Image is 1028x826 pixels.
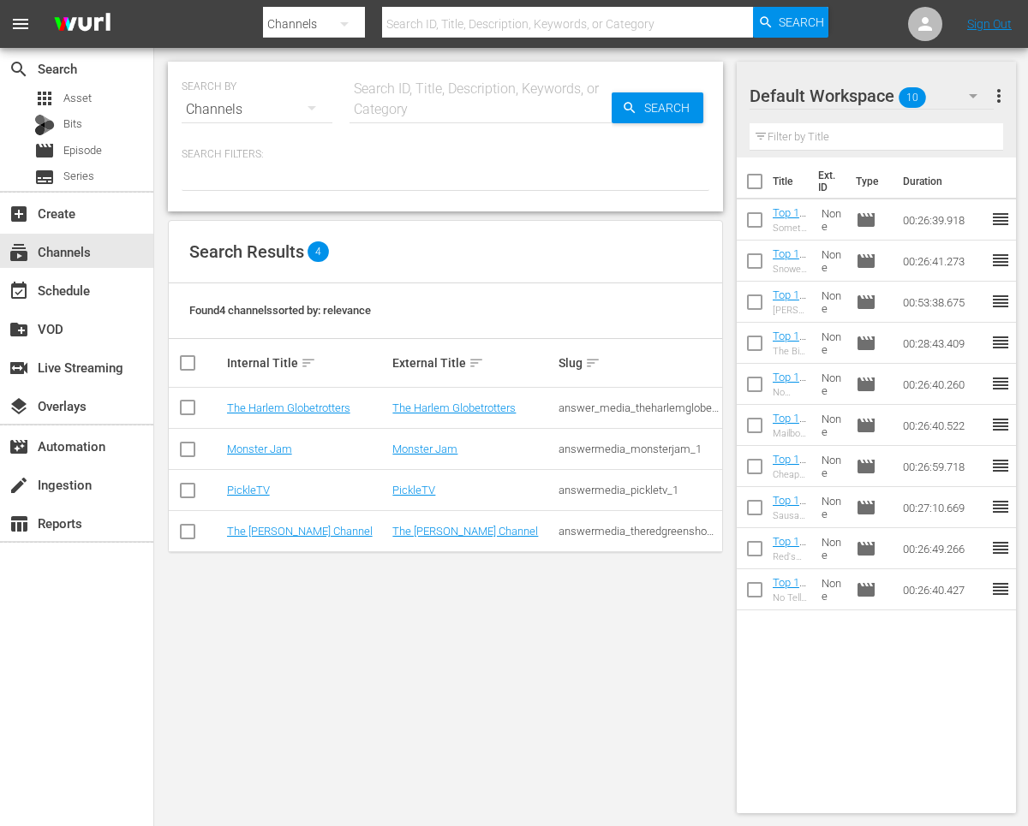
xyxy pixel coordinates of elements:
[856,333,876,354] span: Episode
[773,453,808,568] a: Top 10 - Remastered - TRGS - S10E12 - Cheap Jeep
[9,358,29,378] span: Live Streaming
[773,157,809,205] th: Title
[773,330,808,458] a: Top 10 - Remastered - TRGS - S01E01 - The Big Outboard
[182,147,709,162] p: Search Filters:
[990,373,1011,394] span: reorder
[893,157,995,205] th: Duration
[815,569,849,610] td: None
[559,484,720,496] div: answermedia_pickletv_1
[899,80,926,116] span: 10
[34,140,55,161] span: Episode
[856,292,876,312] span: Episode
[815,282,849,323] td: None
[856,374,876,395] span: Episode
[773,551,808,562] div: Red's Hot Sauce
[808,157,846,205] th: Ext. ID
[301,355,316,371] span: sort
[815,364,849,405] td: None
[63,168,94,185] span: Series
[392,525,538,538] a: The [PERSON_NAME] Channel
[559,443,720,455] div: answermedia_monsterjam_1
[856,456,876,477] span: Episode
[9,204,29,224] span: Create
[990,579,1011,599] span: reorder
[34,167,55,187] span: Series
[815,528,849,569] td: None
[773,346,808,357] div: The Big Outboard
[990,250,1011,270] span: reorder
[189,304,371,317] span: Found 4 channels sorted by: relevance
[856,497,876,518] span: Episode
[559,525,720,538] div: answermedia_theredgreenshow_2
[896,364,990,405] td: 00:26:40.260
[856,251,876,271] span: Episode
[856,415,876,436] span: Episode
[773,305,808,316] div: [PERSON_NAME] Does New Years
[227,484,270,496] a: PickleTV
[9,59,29,80] span: search
[815,446,849,487] td: None
[896,241,990,282] td: 00:26:41.273
[9,437,29,457] span: Automation
[846,157,893,205] th: Type
[753,7,828,38] button: Search
[990,496,1011,517] span: reorder
[612,92,703,123] button: Search
[9,514,29,534] span: Reports
[773,510,808,521] div: Sausage Envy
[750,72,994,120] div: Default Workspace
[34,88,55,109] span: Asset
[227,443,292,455] a: Monster Jam
[896,282,990,323] td: 00:53:38.675
[9,281,29,301] span: Schedule
[392,401,516,414] a: The Harlem Globetrotters
[773,576,808,692] a: Top 10 - Remastered - TRGS - S15E04 - No Tell Boatel
[773,288,808,455] a: Top 10 - Remastered - TRGS - S11E17 - [PERSON_NAME] Does New Years
[773,535,808,663] a: Top 10 - Remastered - TRGS - S14E01 - Red's Hot Sauce
[773,412,808,527] a: Top 10 - Remastered - TRGS - S13E06 - Mailbox Wars
[896,405,990,446] td: 00:26:40.522
[9,242,29,263] span: Channels
[227,525,373,538] a: The [PERSON_NAME] Channel
[896,487,990,528] td: 00:27:10.669
[989,86,1009,106] span: more_vert
[815,405,849,446] td: None
[990,291,1011,312] span: reorder
[773,469,808,480] div: Cheap Jeep
[392,443,457,455] a: Monster Jam
[9,475,29,496] span: Ingestion
[182,86,332,134] div: Channels
[585,355,601,371] span: sort
[308,241,329,262] span: 4
[896,528,990,569] td: 00:26:49.266
[815,241,849,282] td: None
[815,323,849,364] td: None
[469,355,484,371] span: sort
[9,396,29,417] span: Overlays
[63,142,102,159] span: Episode
[9,319,29,340] span: VOD
[990,209,1011,229] span: reorder
[896,569,990,610] td: 00:26:40.427
[392,353,553,373] div: External Title
[392,484,435,496] a: PickleTV
[773,371,808,512] a: Top 10 - Remastered - TRGS - S15E10 - No Place Like the Home
[227,401,350,414] a: The Harlem Globetrotters
[896,199,990,241] td: 00:26:39.918
[34,115,55,135] div: Bits
[10,14,31,34] span: menu
[773,247,808,363] a: Top 10 - Remastered - TRGS - S12E10 - Snowed In
[990,332,1011,353] span: reorder
[773,264,808,275] div: Snowed In
[559,353,720,373] div: Slug
[773,387,808,398] div: No Place Like the Home
[559,401,720,414] div: answer_media_theharlemglobetrotters_1
[815,199,849,241] td: None
[856,579,876,600] span: Episode
[227,353,388,373] div: Internal Title
[815,487,849,528] td: None
[773,223,808,234] div: Something in the Heir
[896,446,990,487] td: 00:26:59.718
[189,241,304,262] span: Search Results
[773,494,808,622] a: Top 10 - Remastered - TRGS - S10E01 - Sausage Envy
